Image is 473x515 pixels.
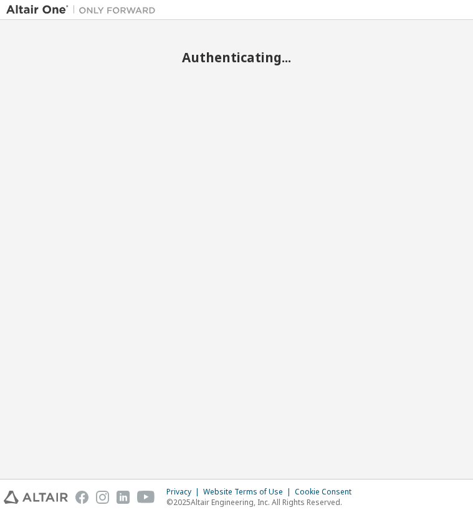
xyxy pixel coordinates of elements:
img: facebook.svg [75,491,88,504]
img: instagram.svg [96,491,109,504]
h2: Authenticating... [6,49,467,65]
img: Altair One [6,4,162,16]
div: Cookie Consent [295,487,359,497]
img: youtube.svg [137,491,155,504]
p: © 2025 Altair Engineering, Inc. All Rights Reserved. [166,497,359,508]
img: linkedin.svg [117,491,130,504]
div: Website Terms of Use [203,487,295,497]
img: altair_logo.svg [4,491,68,504]
div: Privacy [166,487,203,497]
